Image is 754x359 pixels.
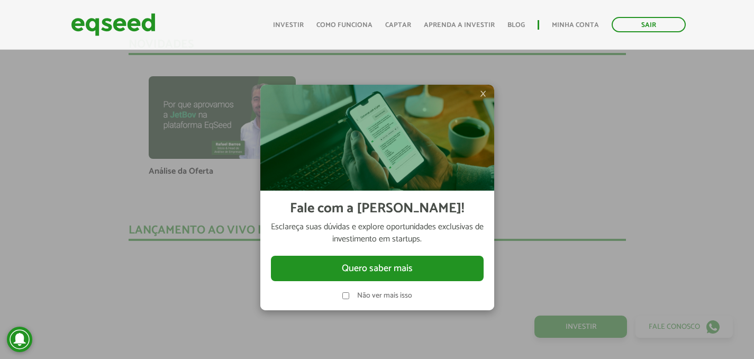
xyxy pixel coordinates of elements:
label: Não ver mais isso [357,292,412,300]
h2: Fale com a [PERSON_NAME]! [290,201,464,217]
a: Investir [273,22,304,29]
a: Sair [612,17,686,32]
span: × [480,87,486,100]
a: Como funciona [316,22,373,29]
p: Esclareça suas dúvidas e explore oportunidades exclusivas de investimento em startups. [271,221,484,245]
button: Quero saber mais [271,256,484,281]
a: Blog [507,22,525,29]
img: EqSeed [71,11,156,39]
a: Captar [385,22,411,29]
a: Aprenda a investir [424,22,495,29]
img: Imagem celular [260,85,494,191]
a: Minha conta [552,22,599,29]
